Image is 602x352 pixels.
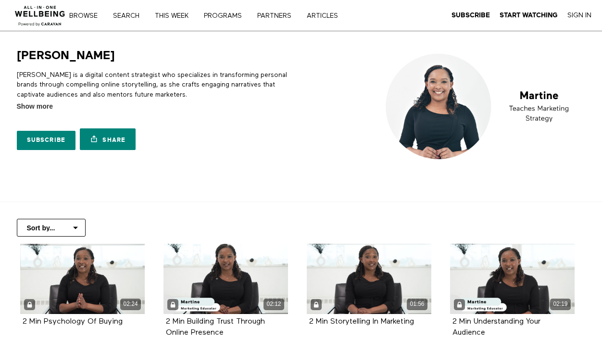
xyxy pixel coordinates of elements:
p: [PERSON_NAME] is a digital content strategist who specializes in transforming personal brands thr... [17,70,298,100]
a: Sign In [567,11,591,20]
div: 02:12 [263,299,284,310]
a: PARTNERS [254,13,301,19]
h1: [PERSON_NAME] [17,48,115,63]
a: 2 Min Building Trust Through Online Presence 02:12 [163,244,288,314]
a: THIS WEEK [151,13,199,19]
strong: Subscribe [451,12,490,19]
span: Show more [17,101,53,112]
a: ARTICLES [303,13,348,19]
strong: 2 Min Understanding Your Audience [452,318,540,337]
div: 02:24 [120,299,141,310]
a: Subscribe [451,11,490,20]
a: 2 Min Understanding Your Audience [452,318,540,336]
strong: 2 Min Storytelling In Marketing [309,318,414,326]
a: 2 Min Psychology Of Buying [23,318,123,325]
a: 2 Min Storytelling In Marketing 01:56 [307,244,431,314]
strong: Start Watching [500,12,558,19]
a: Start Watching [500,11,558,20]
strong: 2 Min Psychology Of Buying [23,318,123,326]
div: 01:56 [407,299,427,310]
nav: Primary [76,11,358,20]
a: Subscribe [17,131,76,150]
a: Search [110,13,150,19]
a: PROGRAMS [201,13,252,19]
a: 2 Min Understanding Your Audience 02:19 [450,244,575,314]
a: 2 Min Psychology Of Buying 02:24 [20,244,145,314]
a: 2 Min Storytelling In Marketing [309,318,414,325]
img: Martine [378,48,585,165]
a: Browse [66,13,108,19]
a: 2 Min Building Trust Through Online Presence [166,318,265,336]
a: Share [80,128,136,150]
div: 02:19 [550,299,571,310]
strong: 2 Min Building Trust Through Online Presence [166,318,265,337]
